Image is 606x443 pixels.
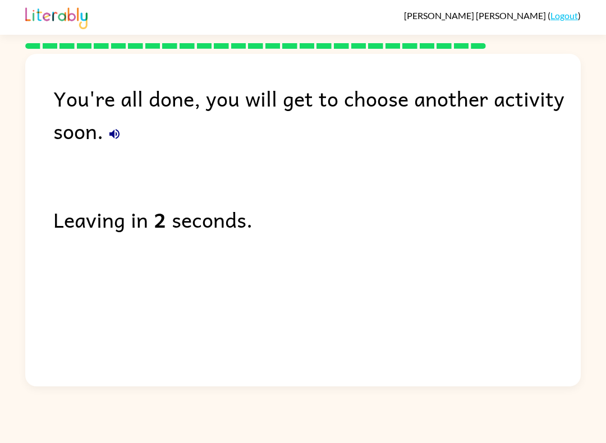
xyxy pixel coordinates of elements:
div: You're all done, you will get to choose another activity soon. [53,82,581,147]
a: Logout [550,10,578,21]
b: 2 [154,203,166,236]
div: Leaving in seconds. [53,203,581,236]
div: ( ) [404,10,581,21]
span: [PERSON_NAME] [PERSON_NAME] [404,10,548,21]
img: Literably [25,4,88,29]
